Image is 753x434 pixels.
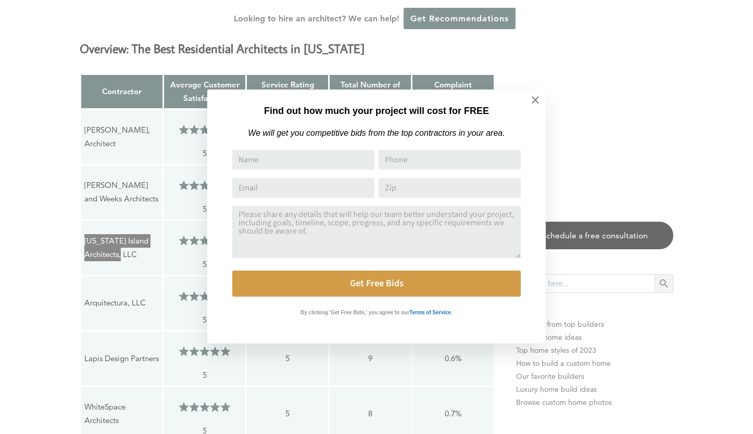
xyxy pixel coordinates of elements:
button: Get Free Bids [232,271,521,297]
a: Terms of Service [409,307,451,316]
iframe: Drift Widget Chat Controller [701,382,741,422]
input: Zip [379,178,521,198]
strong: . [451,310,453,315]
input: Name [232,150,374,170]
button: Close [517,82,554,118]
textarea: Comment or Message [232,206,521,258]
input: Email Address [232,178,374,198]
input: Phone [379,150,521,170]
strong: By clicking 'Get Free Bids,' you agree to our [300,310,409,315]
em: We will get you competitive bids from the top contractors in your area. [248,129,505,137]
strong: Find out how much your project will cost for FREE [264,106,489,116]
strong: Terms of Service [409,310,451,315]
